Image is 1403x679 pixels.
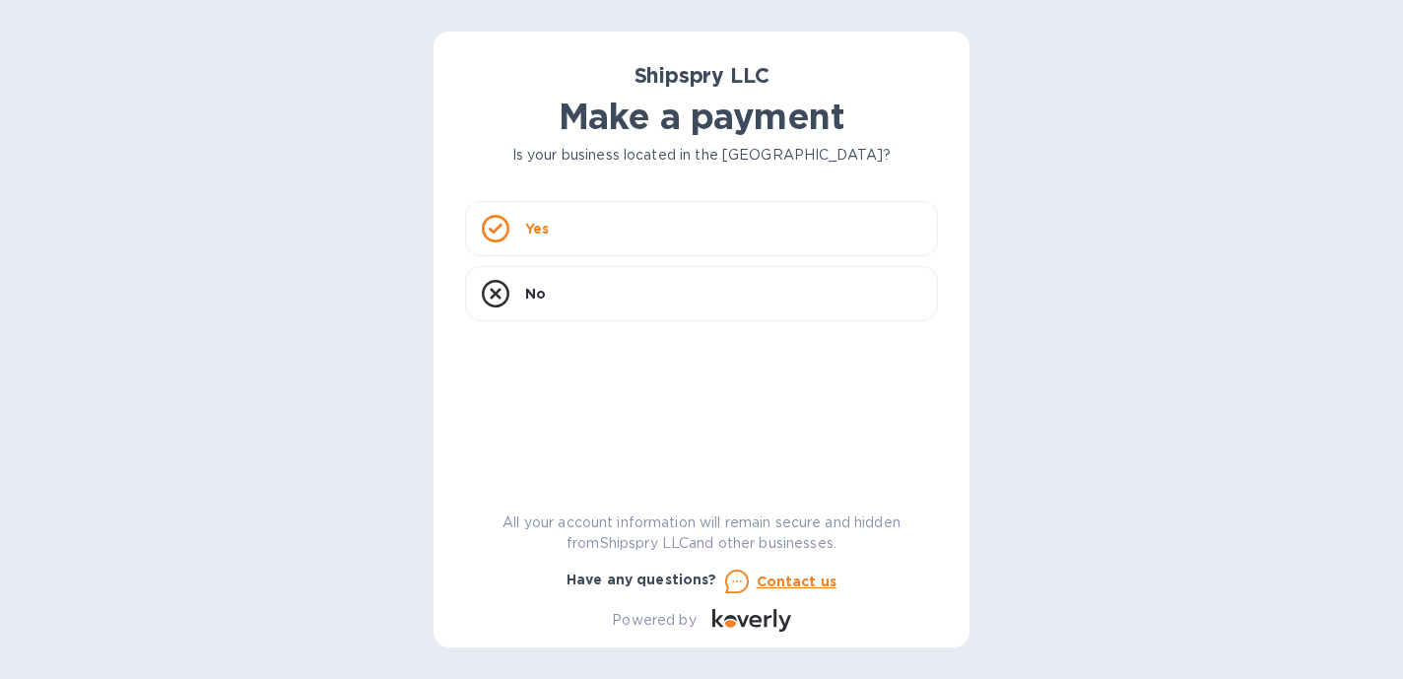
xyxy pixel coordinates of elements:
[465,96,938,137] h1: Make a payment
[567,572,717,587] b: Have any questions?
[525,284,546,304] p: No
[757,574,837,589] u: Contact us
[465,145,938,166] p: Is your business located in the [GEOGRAPHIC_DATA]?
[612,610,696,631] p: Powered by
[465,512,938,554] p: All your account information will remain secure and hidden from Shipspry LLC and other businesses.
[525,219,549,238] p: Yes
[635,63,769,88] b: Shipspry LLC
